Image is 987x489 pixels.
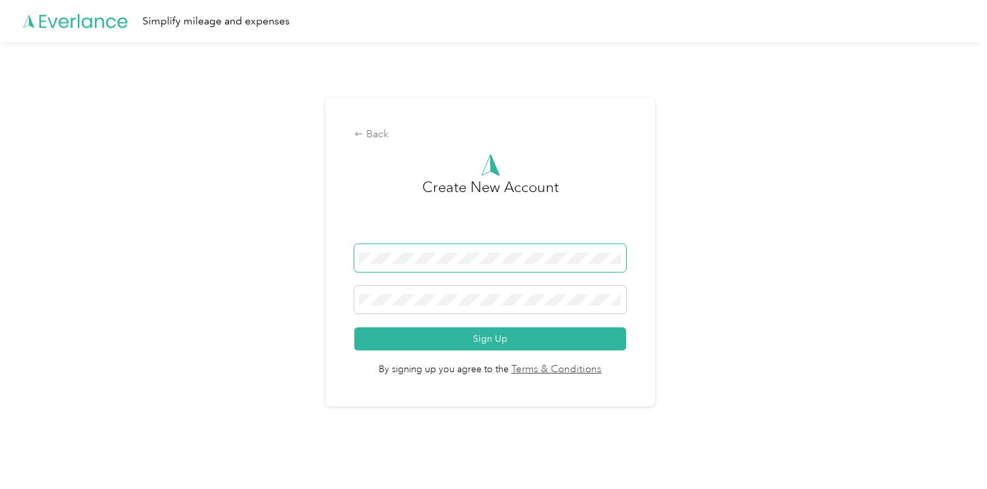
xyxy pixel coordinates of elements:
div: Simplify mileage and expenses [143,13,290,30]
button: Sign Up [354,327,625,350]
a: Terms & Conditions [509,362,602,377]
div: Back [354,127,625,143]
span: By signing up you agree to the [354,350,625,377]
h3: Create New Account [422,176,559,244]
